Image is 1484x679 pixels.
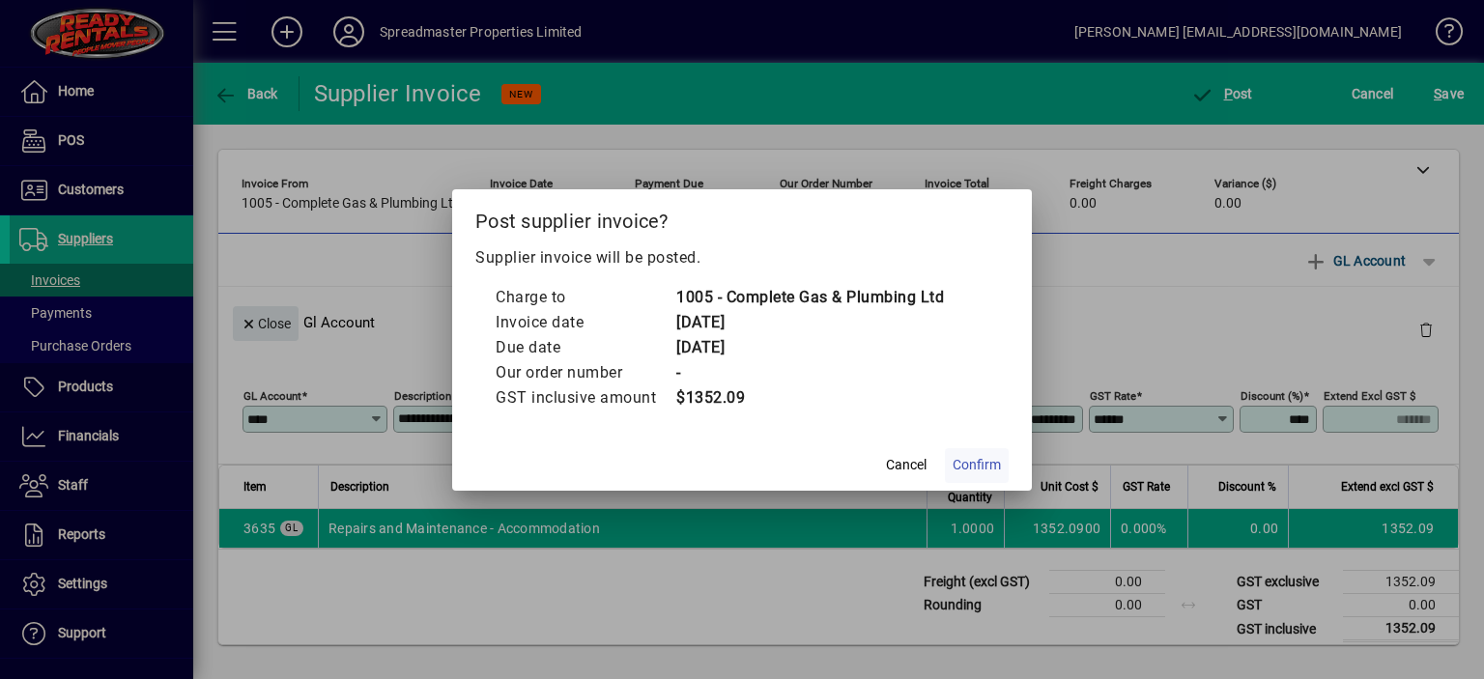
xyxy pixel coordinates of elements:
[452,189,1032,245] h2: Post supplier invoice?
[675,360,944,385] td: -
[886,455,927,475] span: Cancel
[675,310,944,335] td: [DATE]
[475,246,1009,269] p: Supplier invoice will be posted.
[675,285,944,310] td: 1005 - Complete Gas & Plumbing Ltd
[495,310,675,335] td: Invoice date
[495,360,675,385] td: Our order number
[495,335,675,360] td: Due date
[675,335,944,360] td: [DATE]
[495,285,675,310] td: Charge to
[495,385,675,410] td: GST inclusive amount
[953,455,1001,475] span: Confirm
[675,385,944,410] td: $1352.09
[875,448,937,483] button: Cancel
[945,448,1009,483] button: Confirm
